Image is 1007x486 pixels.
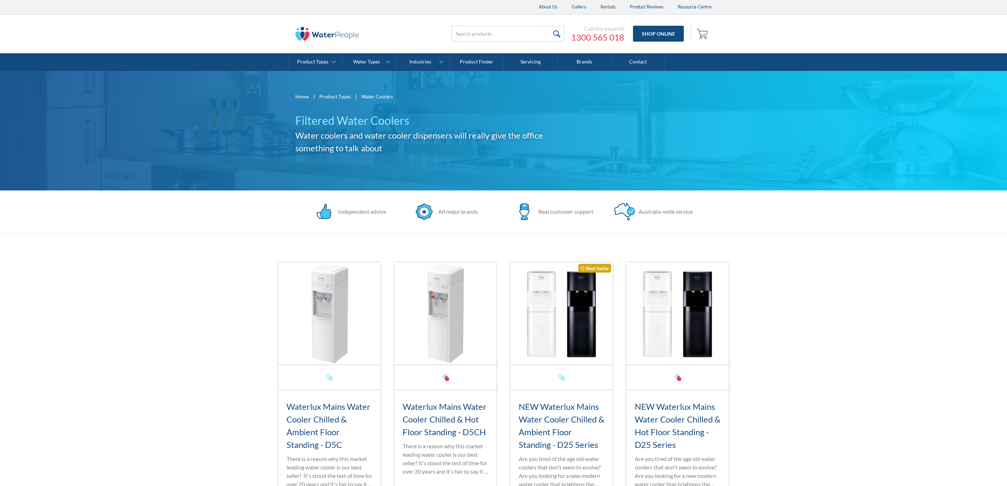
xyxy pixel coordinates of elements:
div: Water Types [353,59,380,65]
img: Waterlux Mains Water Cooler Chilled & Ambient Floor Standing - D5C [278,262,381,365]
a: 1300 565 018 [571,32,624,43]
img: NEW Waterlux Mains Water Cooler Chilled & Ambient Floor Standing - D25 Series [510,262,613,365]
div: Best Seller [578,264,611,273]
h2: Water coolers and water cooler dispensers will really give the office something to talk about [295,129,566,154]
img: Waterlux Mains Water Cooler Chilled & Hot Floor Standing - D5CH [394,262,497,365]
img: shopping cart [697,28,710,39]
a: Open cart [695,25,712,42]
input: Search products [451,26,564,42]
a: Water Types [342,53,396,71]
div: | [354,92,358,101]
h3: NEW Waterlux Mains Water Cooler Chilled & Hot Floor Standing - D25 Series [635,400,720,451]
a: Product Types [289,53,342,71]
h3: Waterlux Mains Water Cooler Chilled & Hot Floor Standing - D5CH [403,400,488,438]
img: The Water People [295,27,359,41]
div: Australia-wide service [635,207,693,216]
a: Brands [557,53,611,71]
h3: Waterlux Mains Water Cooler Chilled & Ambient Floor Standing - D5C [287,400,372,451]
div: | [312,92,316,101]
div: All major brands [435,207,478,216]
div: Real customer support [535,207,593,216]
a: Servicing [504,53,557,71]
h1: Filtered Water Coolers [295,112,566,129]
a: Contact [611,53,665,71]
a: Industries [396,53,450,71]
a: Shop Online [633,26,684,42]
img: NEW Waterlux Mains Water Cooler Chilled & Hot Floor Standing - D25 Series [626,262,729,365]
p: There is a reason why this market leading water cooler is our best seller! It's stood the test of... [403,442,488,476]
div: Product Types [297,59,328,65]
div: Water Coolers [361,93,393,100]
h3: NEW Waterlux Mains Water Cooler Chilled & Ambient Floor Standing - D25 Series [519,400,604,451]
div: Industries [409,59,431,65]
a: Home [295,93,309,100]
a: Product Types [319,93,351,100]
div: Call the experts [571,25,624,32]
a: Product Finder [450,53,503,71]
div: Independent advice [334,207,386,216]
